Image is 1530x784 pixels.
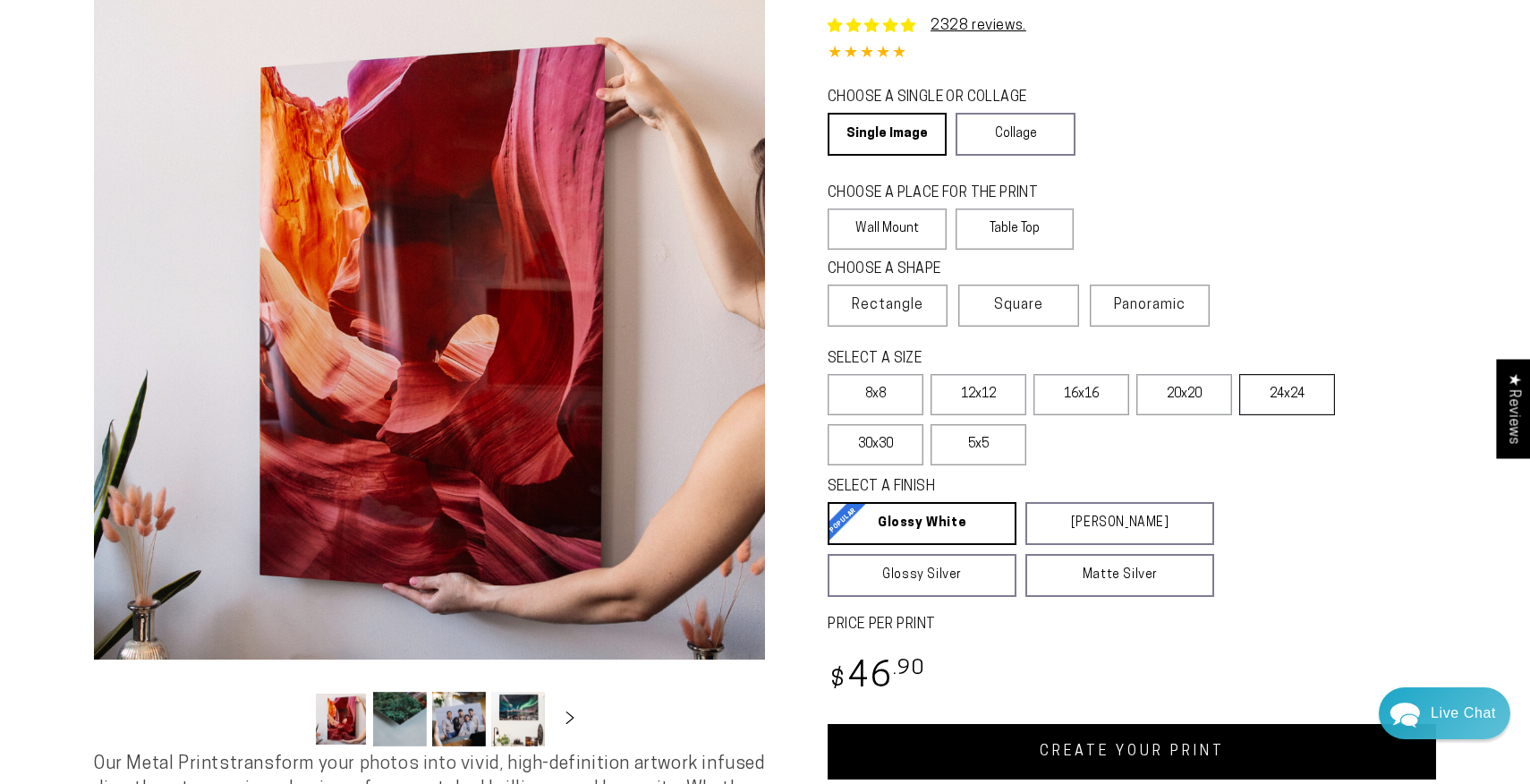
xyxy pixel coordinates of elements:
legend: CHOOSE A SHAPE [828,260,1060,280]
label: 20x20 [1136,374,1232,415]
button: Load image 1 in gallery view [314,692,368,746]
div: 4.85 out of 5.0 stars [828,41,1436,67]
a: 2328 reviews. [828,15,1026,37]
div: Contact Us Directly [1431,687,1496,739]
button: Load image 2 in gallery view [373,692,427,746]
legend: SELECT A SIZE [828,349,1186,370]
a: Collage [956,113,1075,156]
legend: CHOOSE A SINGLE OR COLLAGE [828,88,1058,108]
span: Panoramic [1114,298,1186,312]
legend: CHOOSE A PLACE FOR THE PRINT [828,183,1058,204]
div: Click to open Judge.me floating reviews tab [1496,359,1530,458]
span: $ [830,669,846,693]
button: Slide left [269,699,309,738]
a: [PERSON_NAME] [1025,502,1214,545]
button: Load image 4 in gallery view [491,692,545,746]
a: 2328 reviews. [931,19,1026,33]
label: 5x5 [931,424,1026,465]
label: 12x12 [931,374,1026,415]
legend: SELECT A FINISH [828,477,1171,498]
button: Load image 3 in gallery view [432,692,486,746]
span: Square [994,294,1043,316]
label: Wall Mount [828,209,947,250]
label: PRICE PER PRINT [828,615,1436,635]
a: Glossy White [828,502,1016,545]
label: 8x8 [828,374,923,415]
sup: .90 [893,659,925,679]
label: 30x30 [828,424,923,465]
bdi: 46 [828,660,925,695]
label: 16x16 [1033,374,1129,415]
a: Glossy Silver [828,554,1016,597]
a: CREATE YOUR PRINT [828,724,1436,780]
span: Rectangle [852,294,923,316]
button: Slide right [550,699,590,738]
a: Matte Silver [1025,554,1214,597]
div: Chat widget toggle [1379,687,1510,739]
a: Single Image [828,113,947,156]
label: Table Top [956,209,1075,250]
label: 24x24 [1239,374,1335,415]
